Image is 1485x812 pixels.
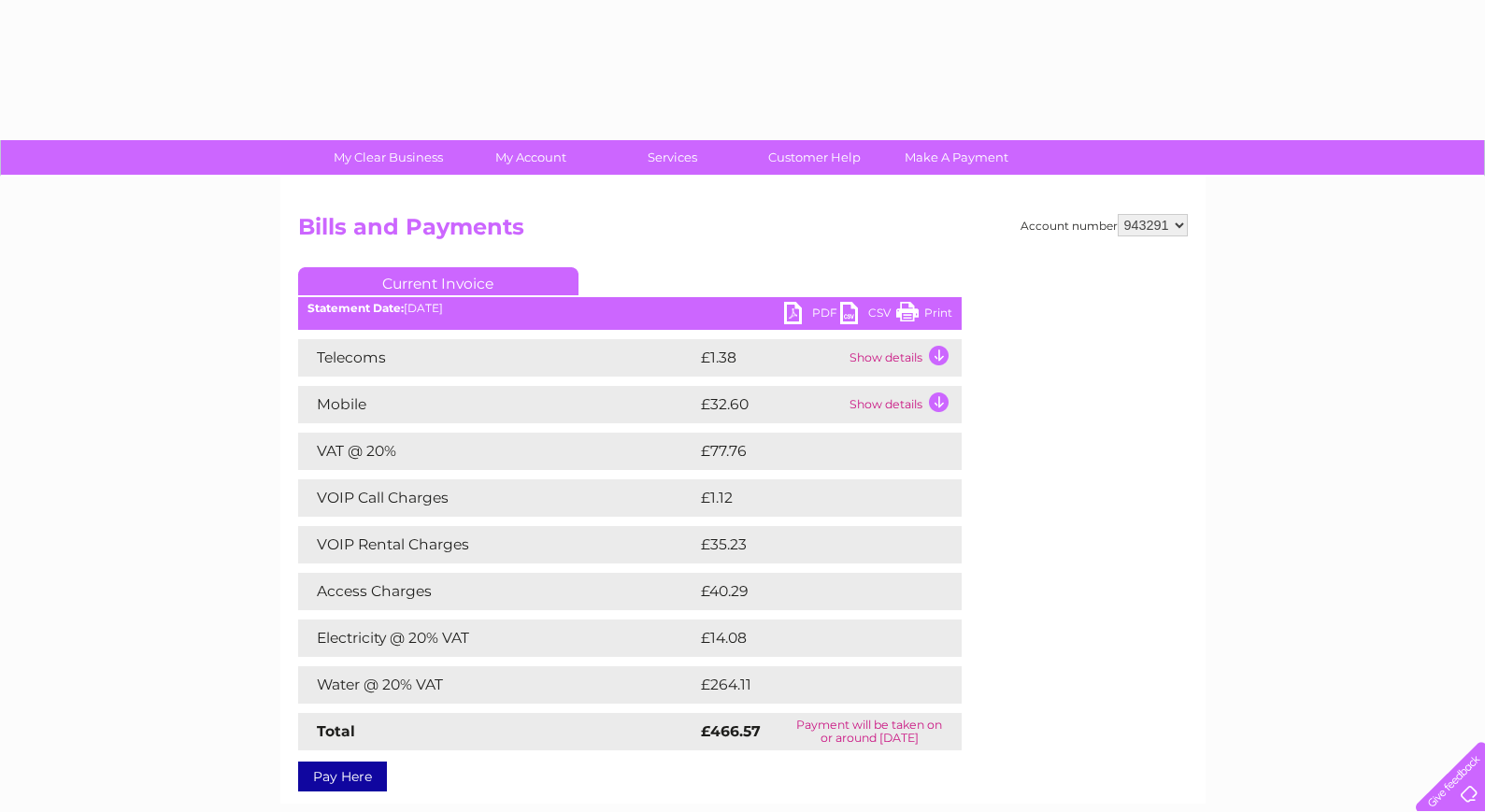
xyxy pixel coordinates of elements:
[696,479,912,517] td: £1.12
[840,302,896,329] a: CSV
[307,301,404,315] b: Statement Date:
[298,302,962,315] div: [DATE]
[696,339,845,377] td: £1.38
[317,722,355,740] strong: Total
[595,140,750,175] a: Services
[311,140,465,175] a: My Clear Business
[845,386,962,423] td: Show details
[845,339,962,377] td: Show details
[696,526,923,563] td: £35.23
[453,140,607,175] a: My Account
[298,620,696,657] td: Electricity @ 20% VAT
[298,666,696,704] td: Water @ 20% VAT
[298,214,1188,249] h2: Bills and Payments
[298,386,696,423] td: Mobile
[298,526,696,563] td: VOIP Rental Charges
[701,722,761,740] strong: £466.57
[784,302,840,329] a: PDF
[298,573,696,610] td: Access Charges
[298,762,387,791] a: Pay Here
[298,267,578,295] a: Current Invoice
[696,620,923,657] td: £14.08
[879,140,1034,175] a: Make A Payment
[778,713,961,750] td: Payment will be taken on or around [DATE]
[737,140,892,175] a: Customer Help
[696,666,926,704] td: £264.11
[696,386,845,423] td: £32.60
[298,479,696,517] td: VOIP Call Charges
[298,339,696,377] td: Telecoms
[1021,214,1188,236] div: Account number
[896,302,952,329] a: Print
[696,573,924,610] td: £40.29
[298,433,696,470] td: VAT @ 20%
[696,433,923,470] td: £77.76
